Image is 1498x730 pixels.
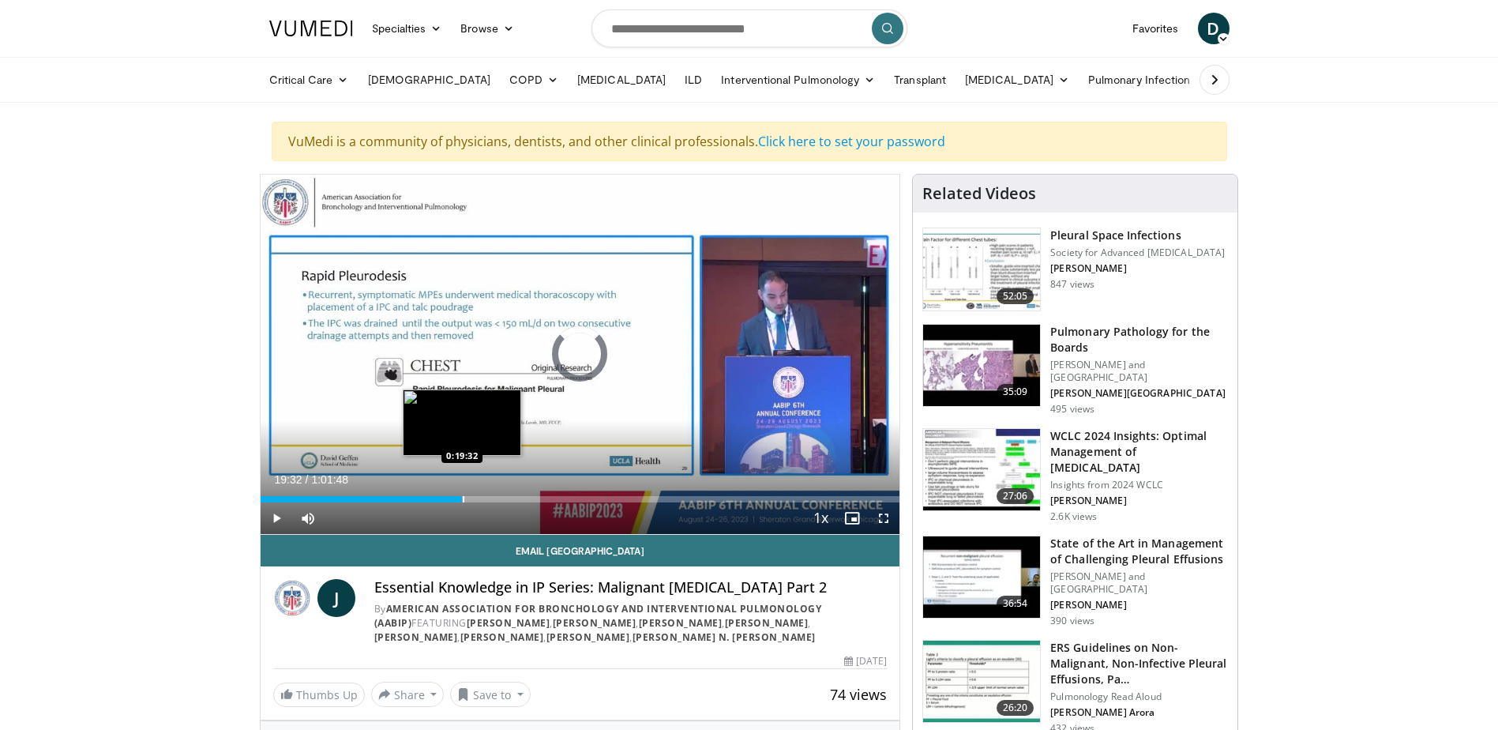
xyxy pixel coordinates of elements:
[591,9,907,47] input: Search topics, interventions
[374,602,888,645] div: By FEATURING , , , , , , ,
[1050,640,1228,687] h3: ERS Guidelines on Non-Malignant, Non-Infective Pleural Effusions, Pa…
[261,535,900,566] a: Email [GEOGRAPHIC_DATA]
[711,64,884,96] a: Interventional Pulmonology
[923,641,1040,723] img: 31eba31b-0c8b-490d-b502-8f3489415af0.150x105_q85_crop-smart_upscale.jpg
[955,64,1079,96] a: [MEDICAL_DATA]
[500,64,568,96] a: COPD
[922,536,1228,627] a: 36:54 State of the Art in Management of Challenging Pleural Effusions [PERSON_NAME] and [GEOGRAPH...
[922,228,1228,311] a: 52:05 Pleural Space Infections Society for Advanced [MEDICAL_DATA] [PERSON_NAME] 847 views
[1198,13,1230,44] a: D
[1079,64,1215,96] a: Pulmonary Infection
[311,473,348,486] span: 1:01:48
[922,324,1228,416] a: 35:09 Pulmonary Pathology for the Boards [PERSON_NAME] and [GEOGRAPHIC_DATA] [PERSON_NAME][GEOGRA...
[1050,246,1225,259] p: Society for Advanced [MEDICAL_DATA]
[1050,495,1228,507] p: [PERSON_NAME]
[261,502,292,534] button: Play
[633,630,816,644] a: [PERSON_NAME] N. [PERSON_NAME]
[374,630,458,644] a: [PERSON_NAME]
[1050,536,1228,567] h3: State of the Art in Management of Challenging Pleural Effusions
[374,602,822,630] a: American Association for Bronchology and Interventional Pulmonology (AABIP)
[273,579,311,617] img: American Association for Bronchology and Interventional Pulmonology (AABIP)
[467,616,550,630] a: [PERSON_NAME]
[1050,403,1094,416] p: 495 views
[923,228,1040,310] img: c3619b51-c3a0-49e4-9a95-3f69edafa347.150x105_q85_crop-smart_upscale.jpg
[568,64,675,96] a: [MEDICAL_DATA]
[275,473,302,486] span: 19:32
[997,288,1034,304] span: 52:05
[306,473,309,486] span: /
[639,616,723,630] a: [PERSON_NAME]
[261,175,900,535] video-js: Video Player
[1050,570,1228,596] p: [PERSON_NAME] and [GEOGRAPHIC_DATA]
[403,389,521,456] img: image.jpeg
[1050,278,1094,291] p: 847 views
[1050,510,1097,523] p: 2.6K views
[922,184,1036,203] h4: Related Videos
[317,579,355,617] a: J
[553,616,636,630] a: [PERSON_NAME]
[836,502,868,534] button: Enable picture-in-picture mode
[374,579,888,596] h4: Essential Knowledge in IP Series: Malignant [MEDICAL_DATA] Part 2
[362,13,452,44] a: Specialties
[269,21,353,36] img: VuMedi Logo
[997,488,1034,504] span: 27:06
[272,122,1227,161] div: VuMedi is a community of physicians, dentists, and other clinical professionals.
[923,536,1040,619] img: 35da1b2e-e06e-46cd-91b6-ae21797a2035.150x105_q85_crop-smart_upscale.jpg
[830,685,887,704] span: 74 views
[997,384,1034,400] span: 35:09
[1050,262,1225,275] p: [PERSON_NAME]
[359,64,500,96] a: [DEMOGRAPHIC_DATA]
[292,502,324,534] button: Mute
[1050,479,1228,491] p: Insights from 2024 WCLC
[546,630,630,644] a: [PERSON_NAME]
[1050,706,1228,719] p: [PERSON_NAME] Arora
[1050,690,1228,703] p: Pulmonology Read Aloud
[1050,428,1228,476] h3: WCLC 2024 Insights: Optimal Management of [MEDICAL_DATA]
[922,428,1228,523] a: 27:06 WCLC 2024 Insights: Optimal Management of [MEDICAL_DATA] Insights from 2024 WCLC [PERSON_NA...
[273,683,365,707] a: Thumbs Up
[868,502,899,534] button: Fullscreen
[997,596,1034,611] span: 36:54
[371,682,445,707] button: Share
[923,325,1040,407] img: fb57aec0-15a0-4ba7-a3d2-46a55252101d.150x105_q85_crop-smart_upscale.jpg
[1050,387,1228,400] p: [PERSON_NAME][GEOGRAPHIC_DATA]
[758,133,945,150] a: Click here to set your password
[884,64,955,96] a: Transplant
[450,682,531,707] button: Save to
[1050,599,1228,611] p: [PERSON_NAME]
[1050,615,1094,627] p: 390 views
[844,654,887,668] div: [DATE]
[260,64,359,96] a: Critical Care
[1050,228,1225,243] h3: Pleural Space Infections
[451,13,524,44] a: Browse
[1050,359,1228,384] p: [PERSON_NAME] and [GEOGRAPHIC_DATA]
[261,496,900,502] div: Progress Bar
[460,630,544,644] a: [PERSON_NAME]
[805,502,836,534] button: Playback Rate
[725,616,809,630] a: [PERSON_NAME]
[675,64,711,96] a: ILD
[923,429,1040,511] img: 3a403bee-3229-45b3-a430-6154aa75147a.150x105_q85_crop-smart_upscale.jpg
[1050,324,1228,356] h3: Pulmonary Pathology for the Boards
[1123,13,1188,44] a: Favorites
[997,700,1034,716] span: 26:20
